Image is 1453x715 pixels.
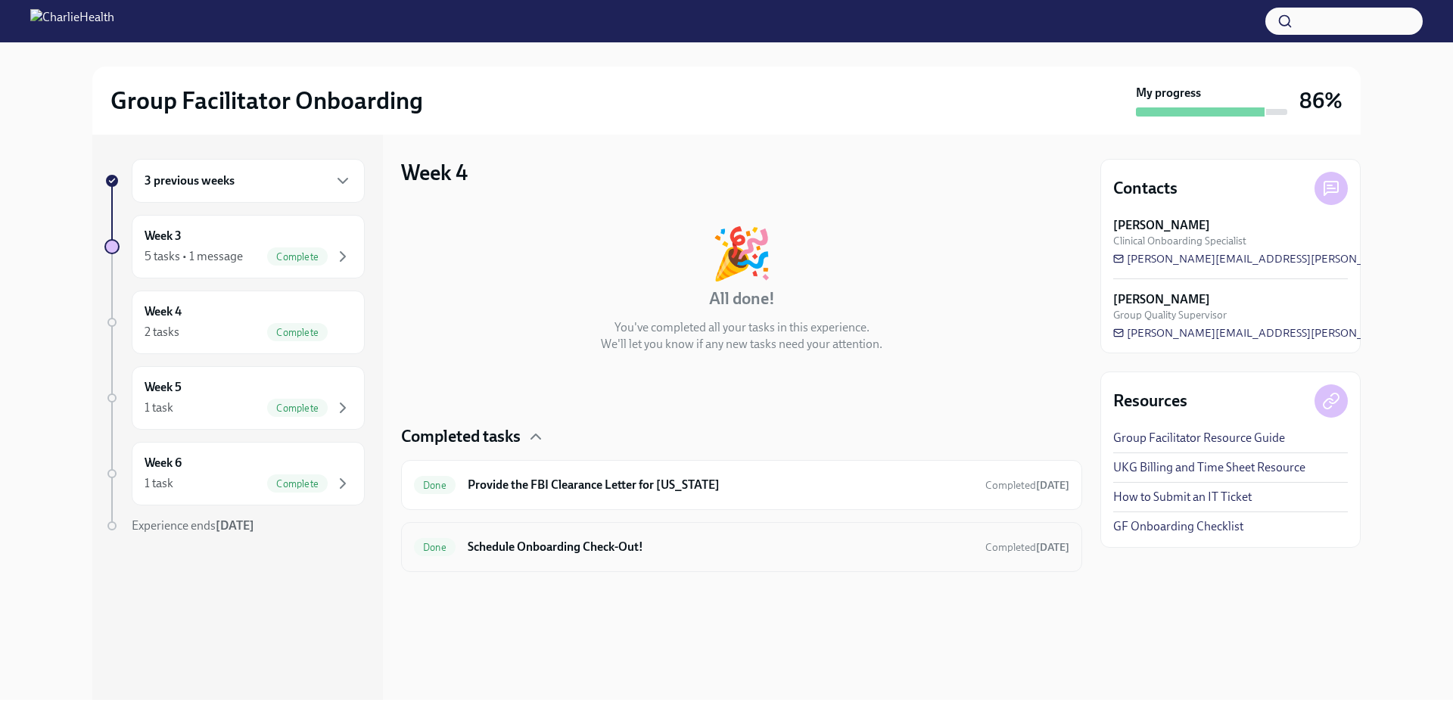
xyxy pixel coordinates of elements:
[267,403,328,414] span: Complete
[267,478,328,490] span: Complete
[145,455,182,471] h6: Week 6
[1113,518,1243,535] a: GF Onboarding Checklist
[1113,291,1210,308] strong: [PERSON_NAME]
[1113,430,1285,446] a: Group Facilitator Resource Guide
[985,478,1069,493] span: September 17th, 2025 11:59
[711,228,773,278] div: 🎉
[1113,177,1178,200] h4: Contacts
[145,475,173,492] div: 1 task
[1113,308,1227,322] span: Group Quality Supervisor
[709,288,775,310] h4: All done!
[1036,479,1069,492] strong: [DATE]
[414,473,1069,497] a: DoneProvide the FBI Clearance Letter for [US_STATE]Completed[DATE]
[1113,390,1187,412] h4: Resources
[145,228,182,244] h6: Week 3
[145,379,182,396] h6: Week 5
[414,535,1069,559] a: DoneSchedule Onboarding Check-Out!Completed[DATE]
[267,327,328,338] span: Complete
[104,215,365,278] a: Week 35 tasks • 1 messageComplete
[104,366,365,430] a: Week 51 taskComplete
[30,9,114,33] img: CharlieHealth
[132,518,254,533] span: Experience ends
[132,159,365,203] div: 3 previous weeks
[614,319,870,336] p: You've completed all your tasks in this experience.
[1113,217,1210,234] strong: [PERSON_NAME]
[216,518,254,533] strong: [DATE]
[1036,541,1069,554] strong: [DATE]
[267,251,328,263] span: Complete
[985,540,1069,555] span: September 22nd, 2025 11:16
[414,542,456,553] span: Done
[1136,85,1201,101] strong: My progress
[145,399,173,416] div: 1 task
[1113,234,1246,248] span: Clinical Onboarding Specialist
[104,291,365,354] a: Week 42 tasksComplete
[985,541,1069,554] span: Completed
[468,539,973,555] h6: Schedule Onboarding Check-Out!
[1113,459,1305,476] a: UKG Billing and Time Sheet Resource
[1299,87,1343,114] h3: 86%
[414,480,456,491] span: Done
[601,336,882,353] p: We'll let you know if any new tasks need your attention.
[1113,489,1252,505] a: How to Submit an IT Ticket
[104,442,365,505] a: Week 61 taskComplete
[401,425,1082,448] div: Completed tasks
[985,479,1069,492] span: Completed
[145,248,243,265] div: 5 tasks • 1 message
[401,159,468,186] h3: Week 4
[468,477,973,493] h6: Provide the FBI Clearance Letter for [US_STATE]
[145,303,182,320] h6: Week 4
[110,85,423,116] h2: Group Facilitator Onboarding
[145,324,179,340] div: 2 tasks
[145,173,235,189] h6: 3 previous weeks
[401,425,521,448] h4: Completed tasks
